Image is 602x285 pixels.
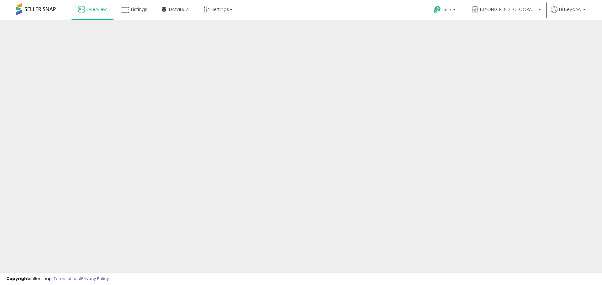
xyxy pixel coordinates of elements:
[6,276,109,282] div: seller snap | |
[559,6,581,13] span: Hi Beyond
[433,6,441,13] i: Get Help
[81,276,109,282] a: Privacy Policy
[169,6,189,13] span: DataHub
[480,6,536,13] span: BEYONDTREND [GEOGRAPHIC_DATA]
[86,6,107,13] span: Overview
[131,6,147,13] span: Listings
[54,276,80,282] a: Terms of Use
[443,7,451,13] span: Help
[6,276,29,282] strong: Copyright
[429,1,462,20] a: Help
[551,6,586,20] a: Hi Beyond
